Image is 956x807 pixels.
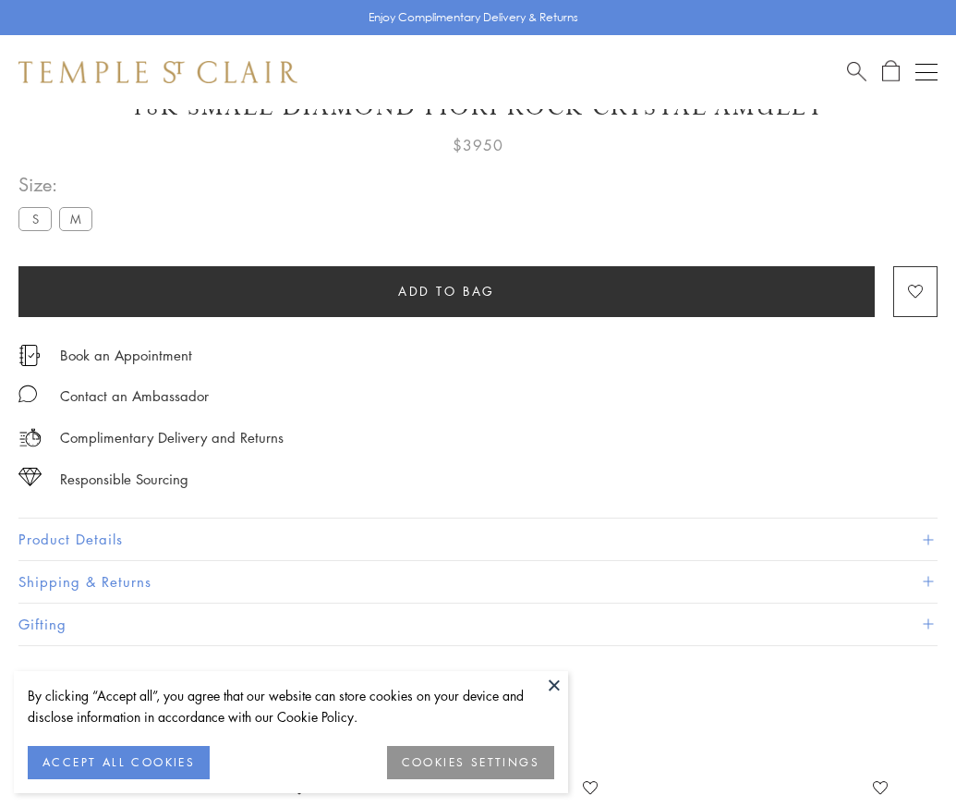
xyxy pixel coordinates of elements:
img: Temple St. Clair [18,61,297,83]
label: S [18,207,52,230]
span: $3950 [453,133,503,157]
img: icon_appointment.svg [18,345,41,366]
p: Enjoy Complimentary Delivery & Returns [369,8,578,27]
a: Book an Appointment [60,345,192,365]
span: Size: [18,169,100,200]
button: COOKIES SETTINGS [387,746,554,779]
button: ACCEPT ALL COOKIES [28,746,210,779]
a: Open Shopping Bag [882,60,900,83]
a: Search [847,60,866,83]
span: Add to bag [398,281,495,301]
button: Gifting [18,604,938,645]
button: Open navigation [915,61,938,83]
button: Add to bag [18,266,875,317]
div: By clicking “Accept all”, you agree that our website can store cookies on your device and disclos... [28,685,554,728]
button: Product Details [18,519,938,560]
p: Complimentary Delivery and Returns [60,426,284,449]
img: icon_delivery.svg [18,426,42,449]
label: M [59,207,92,230]
button: Shipping & Returns [18,561,938,603]
div: Responsible Sourcing [60,468,188,491]
img: MessageIcon-01_2.svg [18,385,37,403]
div: Contact an Ambassador [60,385,209,408]
img: icon_sourcing.svg [18,468,42,486]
